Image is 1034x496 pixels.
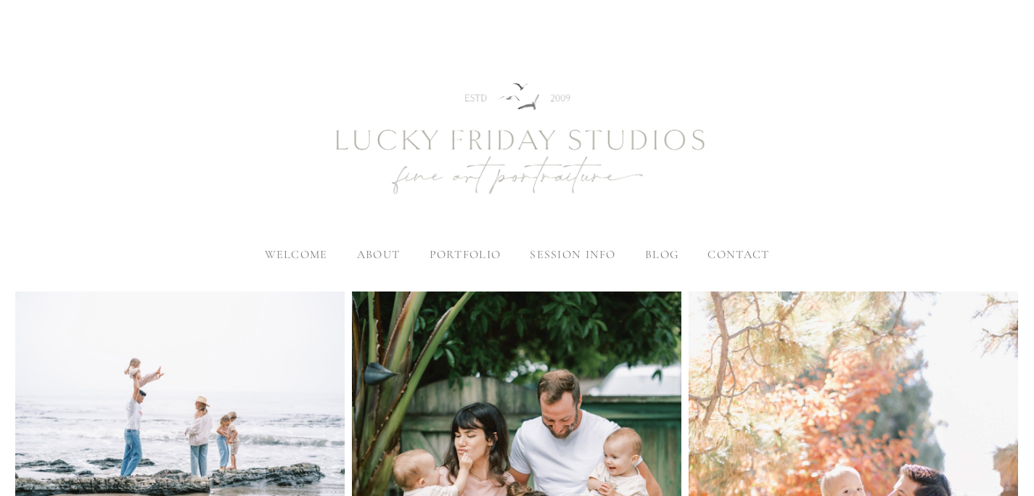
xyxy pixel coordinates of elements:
[357,247,400,262] label: about
[256,31,779,249] img: Newborn Photography Denver | Lucky Friday Studios
[530,247,615,262] label: session info
[645,247,678,262] a: blog
[430,247,501,262] label: portfolio
[707,247,769,262] a: contact
[265,247,328,262] a: welcome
